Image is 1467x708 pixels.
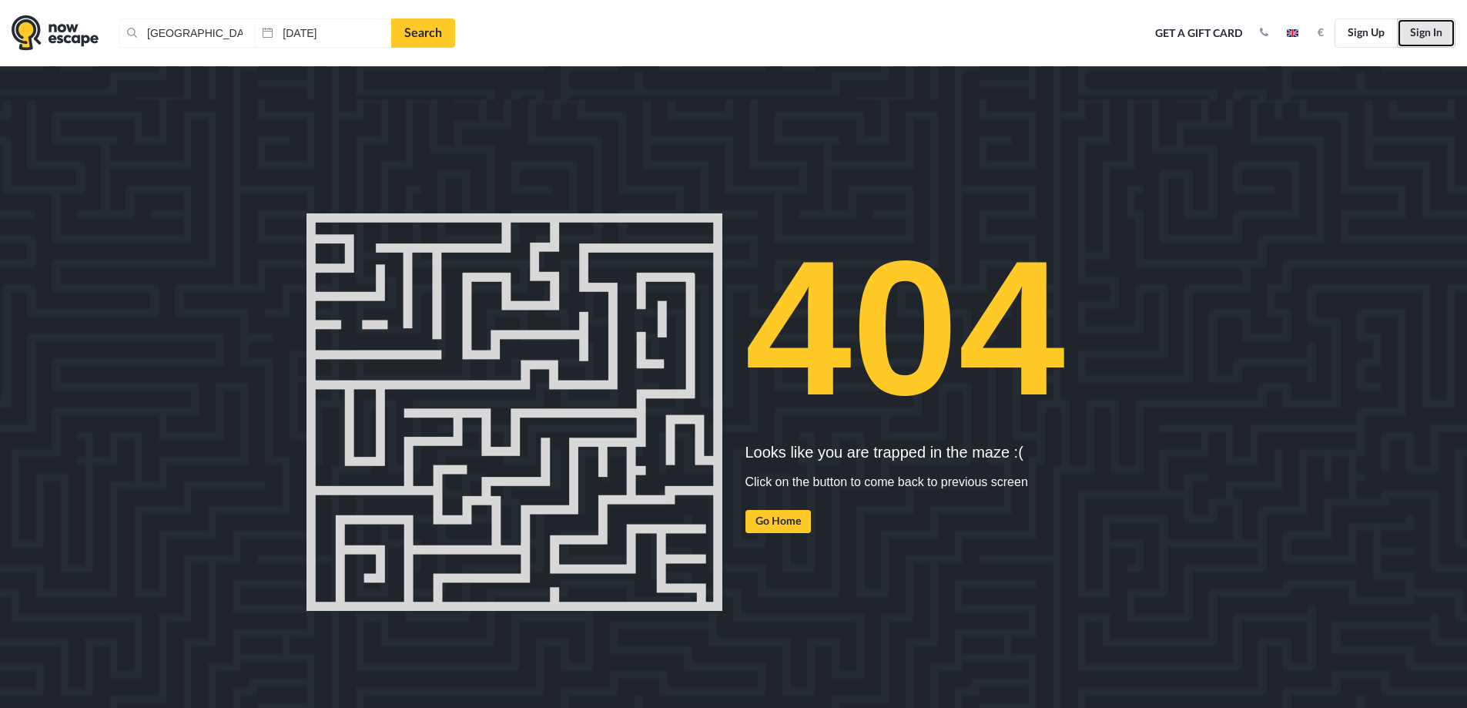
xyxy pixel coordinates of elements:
a: Sign In [1397,18,1455,48]
h1: 404 [745,213,1161,444]
a: Search [391,18,455,48]
h5: Looks like you are trapped in the maze :( [745,444,1161,461]
input: Date [255,18,390,48]
input: Place or Room Name [119,18,255,48]
img: logo [12,15,99,51]
strong: € [1318,28,1324,39]
img: en.jpg [1287,29,1298,37]
a: Sign Up [1335,18,1398,48]
a: Go Home [745,510,811,533]
a: Get a Gift Card [1150,17,1248,51]
button: € [1310,25,1331,41]
p: Click on the button to come back to previous screen [745,473,1161,492]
